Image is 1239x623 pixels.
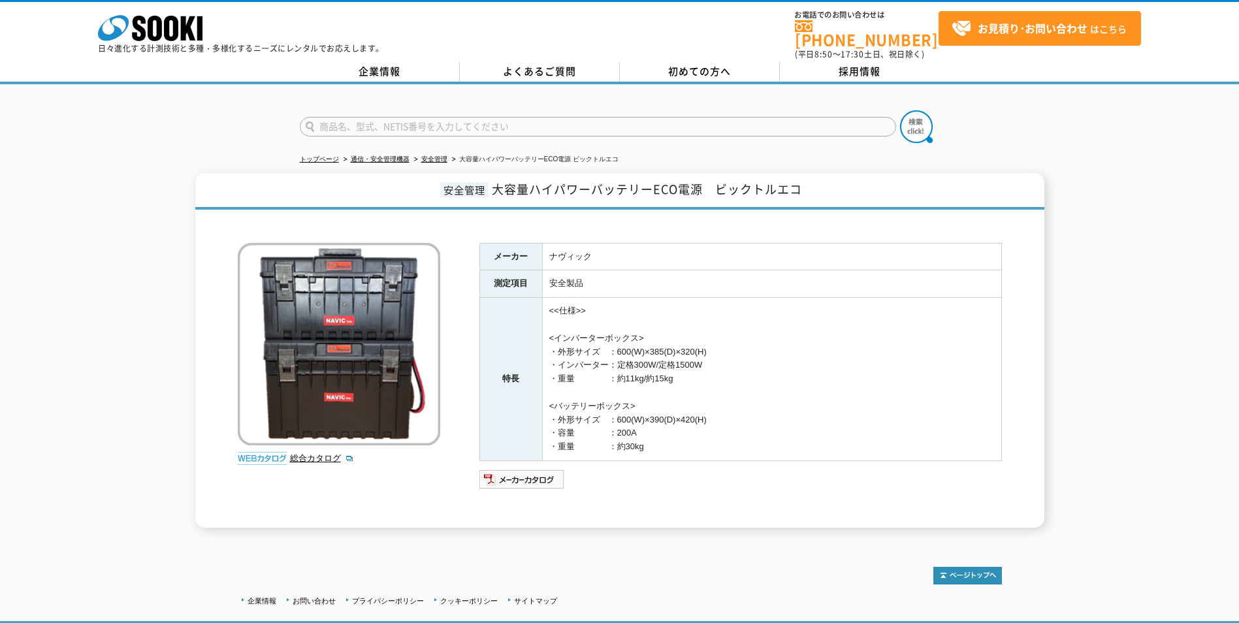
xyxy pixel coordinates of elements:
a: お問い合わせ [293,597,336,605]
span: 初めての方へ [668,64,731,78]
img: メーカーカタログ [479,469,565,490]
a: 通信・安全管理機器 [351,155,410,163]
td: 安全製品 [542,270,1001,298]
a: 初めての方へ [620,62,780,82]
img: 大容量ハイパワーバッテリーECO電源 ビックトルエコ [238,243,440,445]
td: ナヴィック [542,243,1001,270]
span: はこちら [952,19,1127,39]
span: 大容量ハイパワーバッテリーECO電源 ビックトルエコ [492,180,802,198]
span: (平日 ～ 土日、祝日除く) [795,48,924,60]
span: 8:50 [814,48,833,60]
span: 17:30 [841,48,864,60]
a: 総合カタログ [290,453,354,463]
a: サイトマップ [514,597,557,605]
a: 企業情報 [300,62,460,82]
a: 企業情報 [248,597,276,605]
p: 日々進化する計測技術と多種・多様化するニーズにレンタルでお応えします。 [98,44,384,52]
input: 商品名、型式、NETIS番号を入力してください [300,117,896,136]
a: トップページ [300,155,339,163]
a: 安全管理 [421,155,447,163]
th: 測定項目 [479,270,542,298]
img: webカタログ [238,452,287,465]
a: メーカーカタログ [479,477,565,487]
img: トップページへ [933,567,1002,584]
th: 特長 [479,298,542,461]
th: メーカー [479,243,542,270]
li: 大容量ハイパワーバッテリーECO電源 ビックトルエコ [449,153,619,167]
span: 安全管理 [440,182,489,197]
img: btn_search.png [900,110,933,143]
a: プライバシーポリシー [352,597,424,605]
td: <<仕様>> <インバーターボックス> ・外形サイズ ：600(W)×385(D)×320(H) ・インバーター：定格300W/定格1500W ・重量 ：約11kg/約15kg <バッテリーボッ... [542,298,1001,461]
a: お見積り･お問い合わせはこちら [939,11,1141,46]
span: お電話でのお問い合わせは [795,11,939,19]
a: よくあるご質問 [460,62,620,82]
a: 採用情報 [780,62,940,82]
strong: お見積り･お問い合わせ [978,20,1087,36]
a: [PHONE_NUMBER] [795,20,939,47]
a: クッキーポリシー [440,597,498,605]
